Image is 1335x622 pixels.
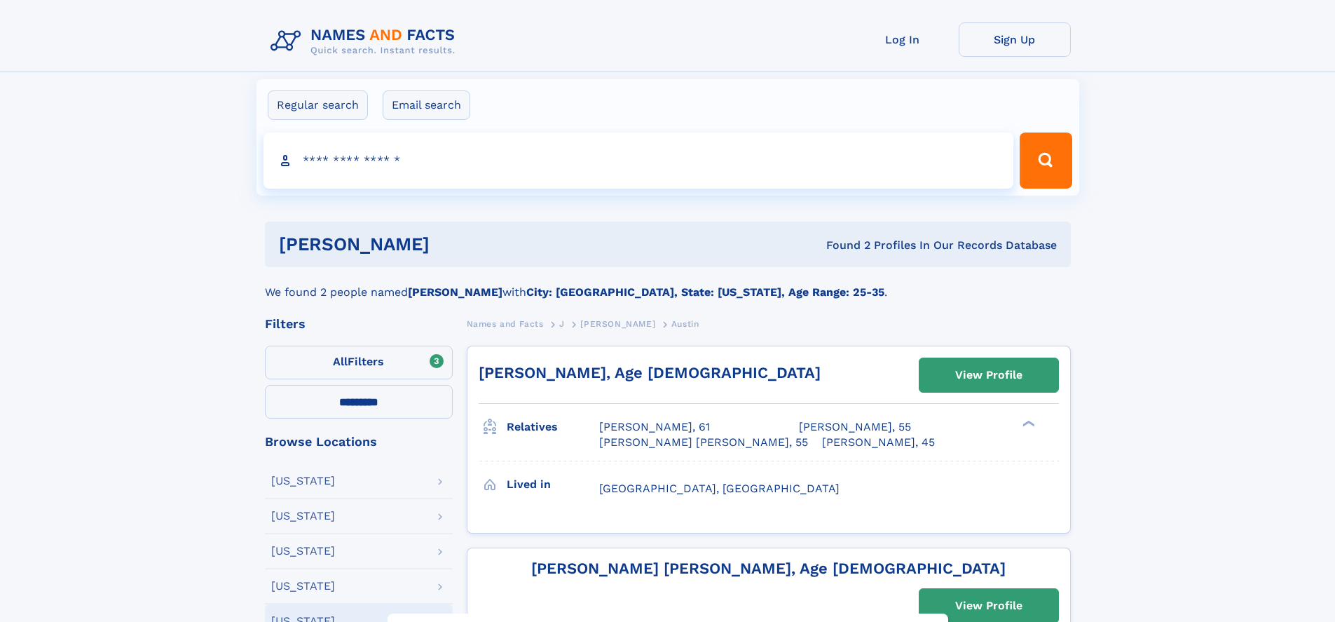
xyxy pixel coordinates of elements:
a: Names and Facts [467,315,544,332]
div: ❯ [1019,419,1036,428]
span: [GEOGRAPHIC_DATA], [GEOGRAPHIC_DATA] [599,482,840,495]
h3: Lived in [507,473,599,496]
h1: [PERSON_NAME] [279,236,628,253]
a: [PERSON_NAME] [PERSON_NAME], 55 [599,435,808,450]
input: search input [263,133,1014,189]
button: Search Button [1020,133,1072,189]
label: Email search [383,90,470,120]
span: J [559,319,565,329]
div: [US_STATE] [271,581,335,592]
div: View Profile [955,359,1022,391]
a: [PERSON_NAME], 61 [599,419,710,435]
div: Filters [265,318,453,330]
div: View Profile [955,590,1022,622]
div: [US_STATE] [271,475,335,487]
a: [PERSON_NAME], 45 [822,435,935,450]
label: Filters [265,346,453,379]
img: Logo Names and Facts [265,22,467,60]
span: All [333,355,348,368]
label: Regular search [268,90,368,120]
a: Log In [847,22,959,57]
div: We found 2 people named with . [265,267,1071,301]
div: [US_STATE] [271,546,335,557]
div: Browse Locations [265,435,453,448]
span: Austin [671,319,699,329]
a: View Profile [919,358,1058,392]
a: [PERSON_NAME], Age [DEMOGRAPHIC_DATA] [479,364,821,381]
a: J [559,315,565,332]
a: [PERSON_NAME] [580,315,655,332]
a: [PERSON_NAME] [PERSON_NAME], Age [DEMOGRAPHIC_DATA] [531,560,1006,577]
span: [PERSON_NAME] [580,319,655,329]
div: [US_STATE] [271,511,335,522]
b: [PERSON_NAME] [408,285,502,299]
a: Sign Up [959,22,1071,57]
h3: Relatives [507,415,599,439]
a: [PERSON_NAME], 55 [799,419,911,435]
div: Found 2 Profiles In Our Records Database [628,238,1057,253]
b: City: [GEOGRAPHIC_DATA], State: [US_STATE], Age Range: 25-35 [526,285,884,299]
